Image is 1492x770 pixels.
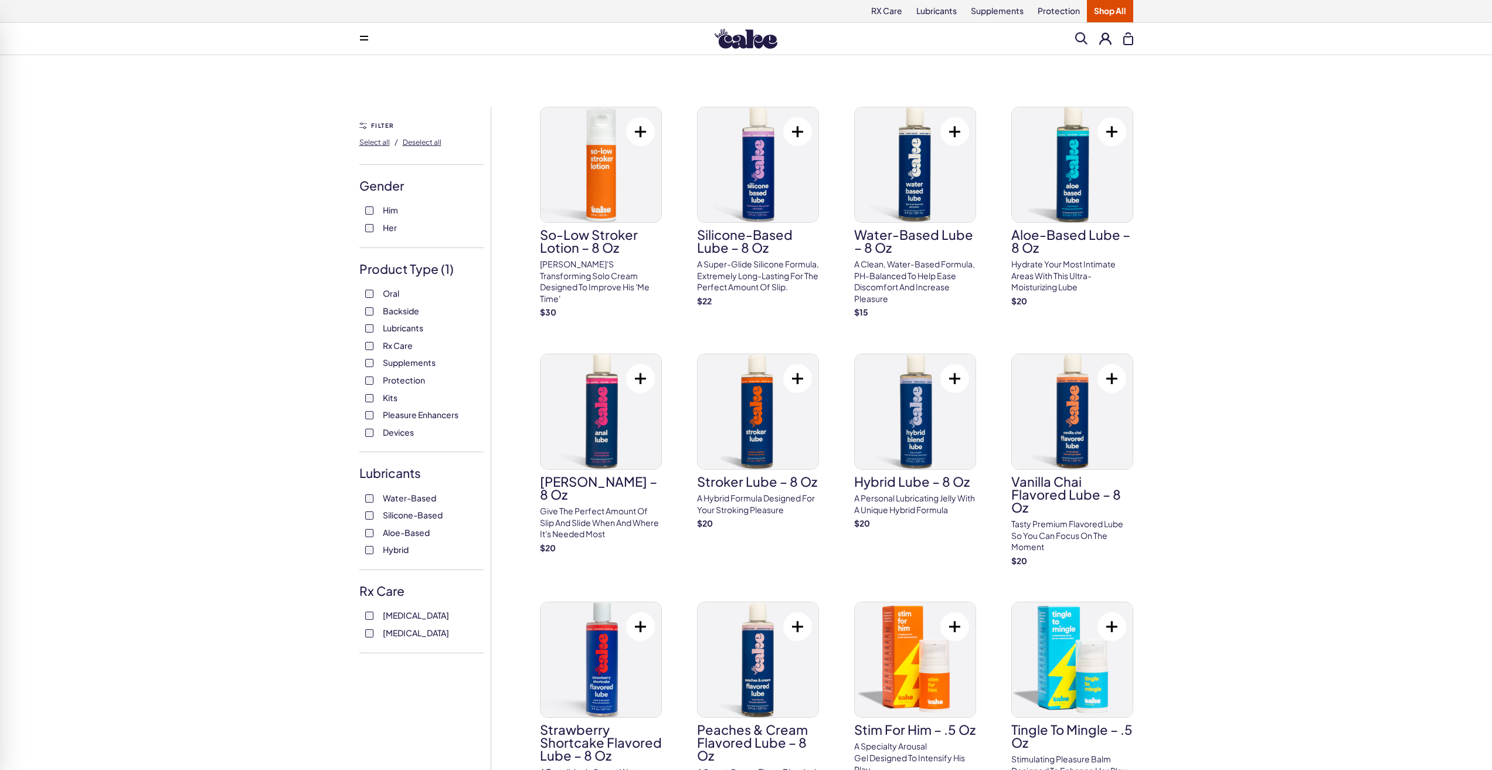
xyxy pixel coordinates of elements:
[383,372,425,388] span: Protection
[1011,228,1133,254] h3: Aloe-Based Lube – 8 oz
[365,394,373,402] input: Kits
[383,608,449,623] span: [MEDICAL_DATA]
[403,133,441,151] button: Deselect all
[1012,107,1133,222] img: Aloe-Based Lube – 8 oz
[1011,555,1027,566] strong: $ 20
[383,625,449,640] span: [MEDICAL_DATA]
[383,490,436,506] span: Water-Based
[365,429,373,437] input: Devices
[854,475,976,488] h3: Hybrid Lube – 8 oz
[540,723,662,762] h3: Strawberry Shortcake Flavored Lube – 8 oz
[1011,354,1133,567] a: Vanilla Chai Flavored Lube – 8 ozVanilla Chai Flavored Lube – 8 ozTasty premium flavored lube so ...
[395,137,398,147] span: /
[365,324,373,333] input: Lubricants
[697,518,713,528] strong: $ 20
[854,493,976,515] p: A personal lubricating jelly with a unique hybrid formula
[383,303,419,318] span: Backside
[540,506,662,540] p: Give the perfect amount of slip and slide when and where it's needed most
[383,220,397,235] span: Her
[854,518,870,528] strong: $ 20
[855,354,976,469] img: Hybrid Lube – 8 oz
[383,355,436,370] span: Supplements
[540,542,556,553] strong: $ 20
[697,107,819,307] a: Silicone-Based Lube – 8 ozSilicone-Based Lube – 8 ozA super-glide silicone formula, extremely lon...
[715,29,777,49] img: Hello Cake
[540,107,662,318] a: So-Low Stroker Lotion – 8 ozSo-Low Stroker Lotion – 8 oz[PERSON_NAME]'s transforming solo cream d...
[541,354,661,469] img: Anal Lube – 8 oz
[540,228,662,254] h3: So-Low Stroker Lotion – 8 oz
[403,138,441,147] span: Deselect all
[1011,107,1133,307] a: Aloe-Based Lube – 8 ozAloe-Based Lube – 8 ozHydrate your most intimate areas with this ultra-mois...
[854,107,976,318] a: Water-Based Lube – 8 ozWater-Based Lube – 8 ozA clean, water-based formula, pH-balanced to help e...
[697,493,819,515] p: A hybrid formula designed for your stroking pleasure
[365,376,373,385] input: Protection
[383,525,430,540] span: Aloe-Based
[359,133,390,151] button: Select all
[697,723,819,762] h3: Peaches & Cream Flavored Lube – 8 oz
[365,511,373,520] input: Silicone-Based
[365,224,373,232] input: Her
[697,259,819,293] p: A super-glide silicone formula, extremely long-lasting for the perfect amount of slip.
[365,629,373,637] input: [MEDICAL_DATA]
[698,107,818,222] img: Silicone-Based Lube – 8 oz
[540,259,662,304] p: [PERSON_NAME]'s transforming solo cream designed to improve his 'me time'
[383,286,399,301] span: Oral
[698,354,818,469] img: Stroker Lube – 8 oz
[1011,259,1133,293] p: Hydrate your most intimate areas with this ultra-moisturizing lube
[365,612,373,620] input: [MEDICAL_DATA]
[697,228,819,254] h3: Silicone-Based Lube – 8 oz
[383,202,398,218] span: Him
[697,354,819,530] a: Stroker Lube – 8 ozStroker Lube – 8 ozA hybrid formula designed for your stroking pleasure$20
[1012,354,1133,469] img: Vanilla Chai Flavored Lube – 8 oz
[365,494,373,503] input: Water-Based
[365,206,373,215] input: Him
[540,307,556,317] strong: $ 30
[365,290,373,298] input: Oral
[383,507,443,523] span: Silicone-Based
[1011,518,1133,553] p: Tasty premium flavored lube so you can focus on the moment
[541,602,661,717] img: Strawberry Shortcake Flavored Lube – 8 oz
[365,307,373,316] input: Backside
[1011,296,1027,306] strong: $ 20
[855,107,976,222] img: Water-Based Lube – 8 oz
[365,546,373,554] input: Hybrid
[383,338,413,353] span: Rx Care
[1011,475,1133,514] h3: Vanilla Chai Flavored Lube – 8 oz
[855,602,976,717] img: Stim For Him – .5 oz
[365,411,373,419] input: Pleasure Enhancers
[1012,602,1133,717] img: Tingle To Mingle – .5 oz
[383,390,397,405] span: Kits
[854,354,976,530] a: Hybrid Lube – 8 ozHybrid Lube – 8 ozA personal lubricating jelly with a unique hybrid formula$20
[365,359,373,367] input: Supplements
[540,475,662,501] h3: [PERSON_NAME] – 8 oz
[854,307,868,317] strong: $ 15
[383,542,409,557] span: Hybrid
[854,259,976,304] p: A clean, water-based formula, pH-balanced to help ease discomfort and increase pleasure
[1011,723,1133,749] h3: Tingle To Mingle – .5 oz
[365,342,373,350] input: Rx Care
[697,475,819,488] h3: Stroker Lube – 8 oz
[541,107,661,222] img: So-Low Stroker Lotion – 8 oz
[697,296,712,306] strong: $ 22
[854,723,976,736] h3: Stim For Him – .5 oz
[383,320,423,335] span: Lubricants
[540,354,662,554] a: Anal Lube – 8 oz[PERSON_NAME] – 8 ozGive the perfect amount of slip and slide when and where it's...
[383,425,414,440] span: Devices
[854,228,976,254] h3: Water-Based Lube – 8 oz
[359,138,390,147] span: Select all
[365,529,373,537] input: Aloe-Based
[383,407,458,422] span: Pleasure Enhancers
[698,602,818,717] img: Peaches & Cream Flavored Lube – 8 oz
